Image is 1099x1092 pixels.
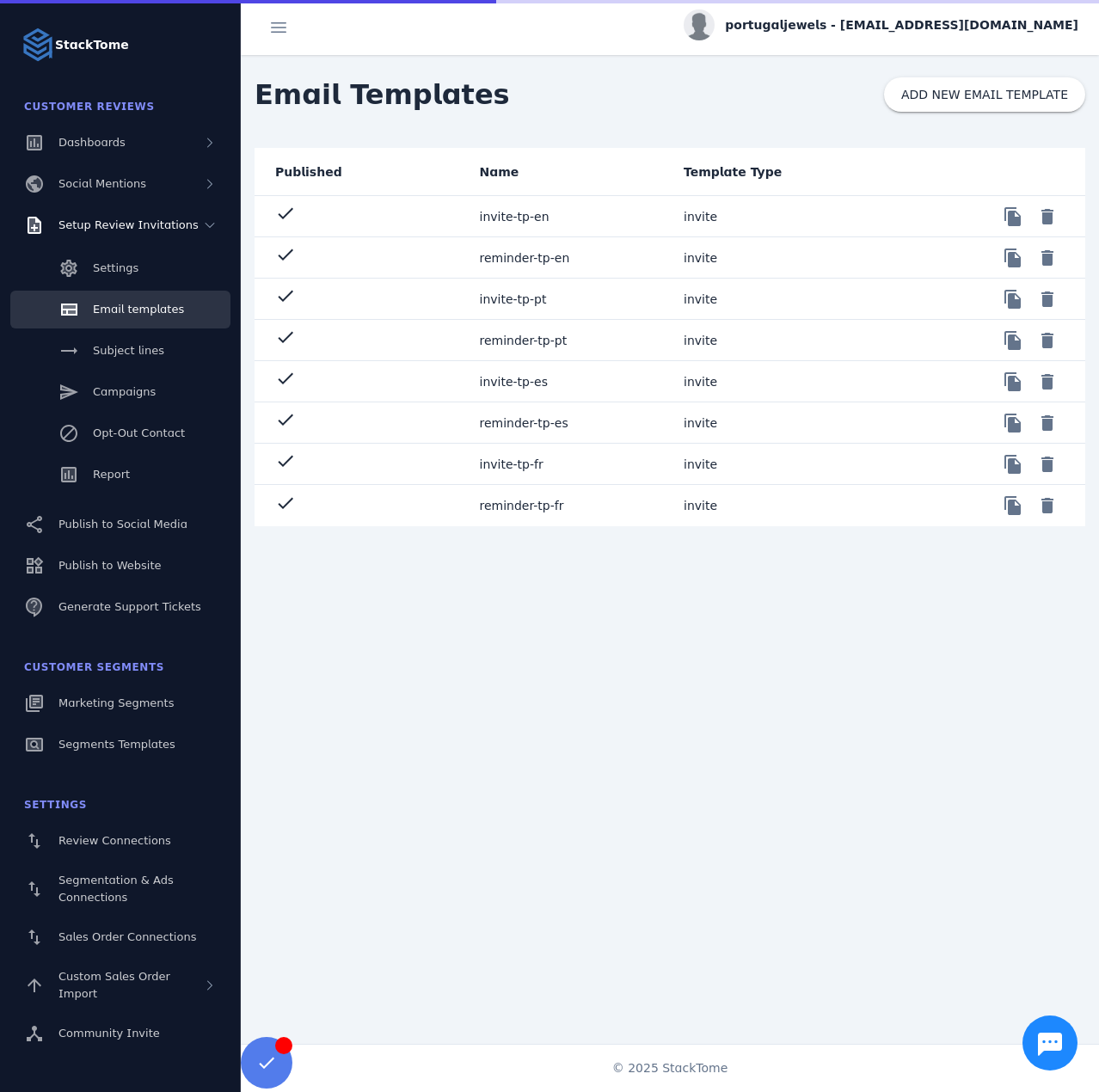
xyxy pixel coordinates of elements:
[670,196,875,237] mat-cell: invite
[58,600,201,613] span: Generate Support Tickets
[10,918,230,956] a: Sales Order Connections
[10,547,230,585] a: Publish to Website
[612,1059,728,1077] span: © 2025 StackTome
[93,385,156,398] span: Campaigns
[55,36,129,54] strong: StackTome
[10,726,230,764] a: Segments Templates
[58,518,187,531] span: Publish to Social Media
[275,368,296,389] mat-icon: check
[10,249,230,287] a: Settings
[24,661,164,673] span: Customer Segments
[466,320,671,361] mat-cell: reminder-tp-pt
[466,402,671,444] mat-cell: reminder-tp-es
[93,468,130,481] span: Report
[670,148,875,196] mat-header-cell: Template Type
[275,244,296,265] mat-icon: check
[466,485,671,526] mat-cell: reminder-tp-fr
[10,414,230,452] a: Opt-Out Contact
[670,320,875,361] mat-cell: invite
[670,485,875,526] mat-cell: invite
[275,203,296,224] mat-icon: check
[466,196,671,237] mat-cell: invite-tp-en
[21,28,55,62] img: Logo image
[10,684,230,722] a: Marketing Segments
[58,559,161,572] span: Publish to Website
[255,148,466,196] mat-header-cell: Published
[10,822,230,860] a: Review Connections
[275,327,296,347] mat-icon: check
[10,332,230,370] a: Subject lines
[58,930,196,943] span: Sales Order Connections
[670,237,875,279] mat-cell: invite
[10,1015,230,1052] a: Community Invite
[58,874,174,904] span: Segmentation & Ads Connections
[10,291,230,328] a: Email templates
[670,444,875,485] mat-cell: invite
[58,738,175,751] span: Segments Templates
[241,60,524,129] span: Email Templates
[466,237,671,279] mat-cell: reminder-tp-en
[93,426,185,439] span: Opt-Out Contact
[58,218,199,231] span: Setup Review Invitations
[10,863,230,915] a: Segmentation & Ads Connections
[93,344,164,357] span: Subject lines
[670,402,875,444] mat-cell: invite
[93,303,184,316] span: Email templates
[10,506,230,543] a: Publish to Social Media
[10,373,230,411] a: Campaigns
[466,148,671,196] mat-header-cell: Name
[275,409,296,430] mat-icon: check
[24,799,87,811] span: Settings
[884,77,1085,112] button: ADD NEW EMAIL TEMPLATE
[10,588,230,626] a: Generate Support Tickets
[58,136,126,149] span: Dashboards
[275,493,296,513] mat-icon: check
[58,696,174,709] span: Marketing Segments
[93,261,138,274] span: Settings
[684,9,715,40] img: profile.jpg
[725,16,1078,34] span: portugaljewels - [EMAIL_ADDRESS][DOMAIN_NAME]
[275,285,296,306] mat-icon: check
[10,456,230,494] a: Report
[58,177,146,190] span: Social Mentions
[58,1027,160,1040] span: Community Invite
[466,279,671,320] mat-cell: invite-tp-pt
[670,279,875,320] mat-cell: invite
[466,361,671,402] mat-cell: invite-tp-es
[684,9,1078,40] button: portugaljewels - [EMAIL_ADDRESS][DOMAIN_NAME]
[466,444,671,485] mat-cell: invite-tp-fr
[275,451,296,471] mat-icon: check
[670,361,875,402] mat-cell: invite
[58,834,171,847] span: Review Connections
[58,970,170,1000] span: Custom Sales Order Import
[24,101,155,113] span: Customer Reviews
[901,89,1068,101] span: ADD NEW EMAIL TEMPLATE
